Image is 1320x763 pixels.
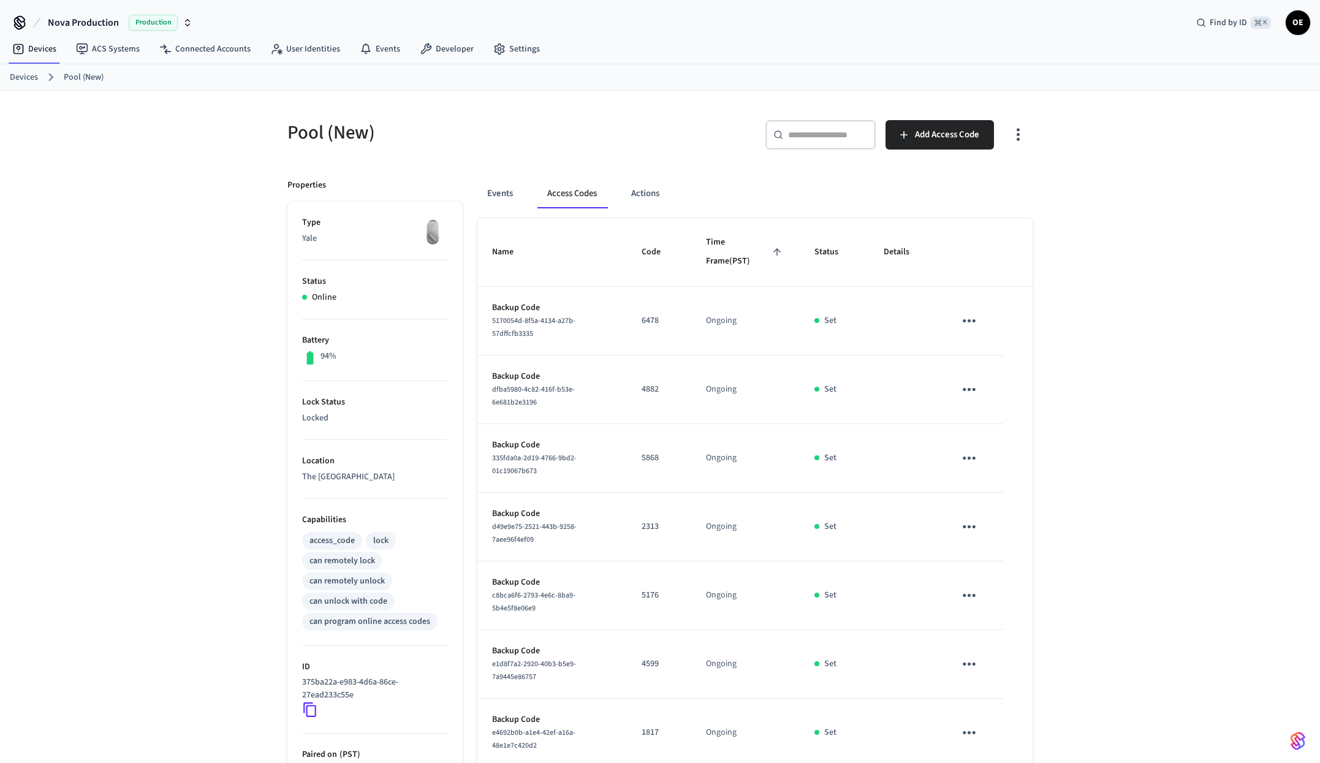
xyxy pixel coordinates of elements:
[48,15,119,30] span: Nova Production
[691,561,799,630] td: Ongoing
[824,589,836,602] p: Set
[824,520,836,533] p: Set
[1251,17,1271,29] span: ⌘ K
[492,316,575,339] span: 5170054d-8f5a-4134-a27b-57dffcfb3335
[66,38,150,60] a: ACS Systems
[1291,731,1305,751] img: SeamLogoGradient.69752ec5.svg
[824,383,836,396] p: Set
[302,471,448,484] p: The [GEOGRAPHIC_DATA]
[1210,17,1247,29] span: Find by ID
[309,615,430,628] div: can program online access codes
[64,71,104,84] a: Pool (New)
[410,38,484,60] a: Developer
[373,534,389,547] div: lock
[309,575,385,588] div: can remotely unlock
[309,534,355,547] div: access_code
[915,127,979,143] span: Add Access Code
[492,713,612,726] p: Backup Code
[287,120,653,145] h5: Pool (New)
[824,314,836,327] p: Set
[492,507,612,520] p: Backup Code
[492,590,575,613] span: c8bca6f6-2793-4e6c-8ba9-5b4e5f8e06e9
[302,396,448,409] p: Lock Status
[492,243,529,262] span: Name
[691,630,799,699] td: Ongoing
[691,287,799,355] td: Ongoing
[824,452,836,465] p: Set
[492,439,612,452] p: Backup Code
[706,233,784,271] span: Time Frame(PST)
[642,520,677,533] p: 2313
[492,384,575,408] span: dfba5980-4c82-416f-b53e-6e681b2e3196
[642,589,677,602] p: 5176
[1286,10,1310,35] button: OE
[302,661,448,674] p: ID
[814,243,854,262] span: Status
[492,522,577,545] span: d49e9e75-2521-443b-9258-7aee96f4ef09
[1186,12,1281,34] div: Find by ID⌘ K
[492,659,576,682] span: e1d8f7a2-2920-40b3-b5e9-7a9445e86757
[492,576,612,589] p: Backup Code
[691,493,799,561] td: Ongoing
[309,555,375,568] div: can remotely lock
[287,179,326,192] p: Properties
[642,658,677,670] p: 4599
[642,452,677,465] p: 5868
[302,676,443,702] p: 375ba22a-e983-4d6a-86ce-27ead233c55e
[824,658,836,670] p: Set
[302,514,448,526] p: Capabilities
[302,232,448,245] p: Yale
[309,595,387,608] div: can unlock with code
[2,38,66,60] a: Devices
[350,38,410,60] a: Events
[642,243,677,262] span: Code
[492,727,575,751] span: e4692b0b-a1e4-42ef-a16a-48e1e7c420d2
[260,38,350,60] a: User Identities
[321,350,336,363] p: 94%
[312,291,336,304] p: Online
[691,424,799,493] td: Ongoing
[477,179,1033,208] div: ant example
[337,748,360,761] span: ( PST )
[642,314,677,327] p: 6478
[484,38,550,60] a: Settings
[642,726,677,739] p: 1817
[302,748,448,761] p: Paired on
[302,334,448,347] p: Battery
[824,726,836,739] p: Set
[537,179,607,208] button: Access Codes
[10,71,38,84] a: Devices
[621,179,669,208] button: Actions
[1287,12,1309,34] span: OE
[492,370,612,383] p: Backup Code
[150,38,260,60] a: Connected Accounts
[492,302,612,314] p: Backup Code
[492,453,577,476] span: 335fda0a-2d19-4766-9bd2-01c19067b673
[492,645,612,658] p: Backup Code
[302,216,448,229] p: Type
[884,243,925,262] span: Details
[302,455,448,468] p: Location
[302,275,448,288] p: Status
[477,179,523,208] button: Events
[691,355,799,424] td: Ongoing
[886,120,994,150] button: Add Access Code
[642,383,677,396] p: 4882
[417,216,448,247] img: August Wifi Smart Lock 3rd Gen, Silver, Front
[302,412,448,425] p: Locked
[129,15,178,31] span: Production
